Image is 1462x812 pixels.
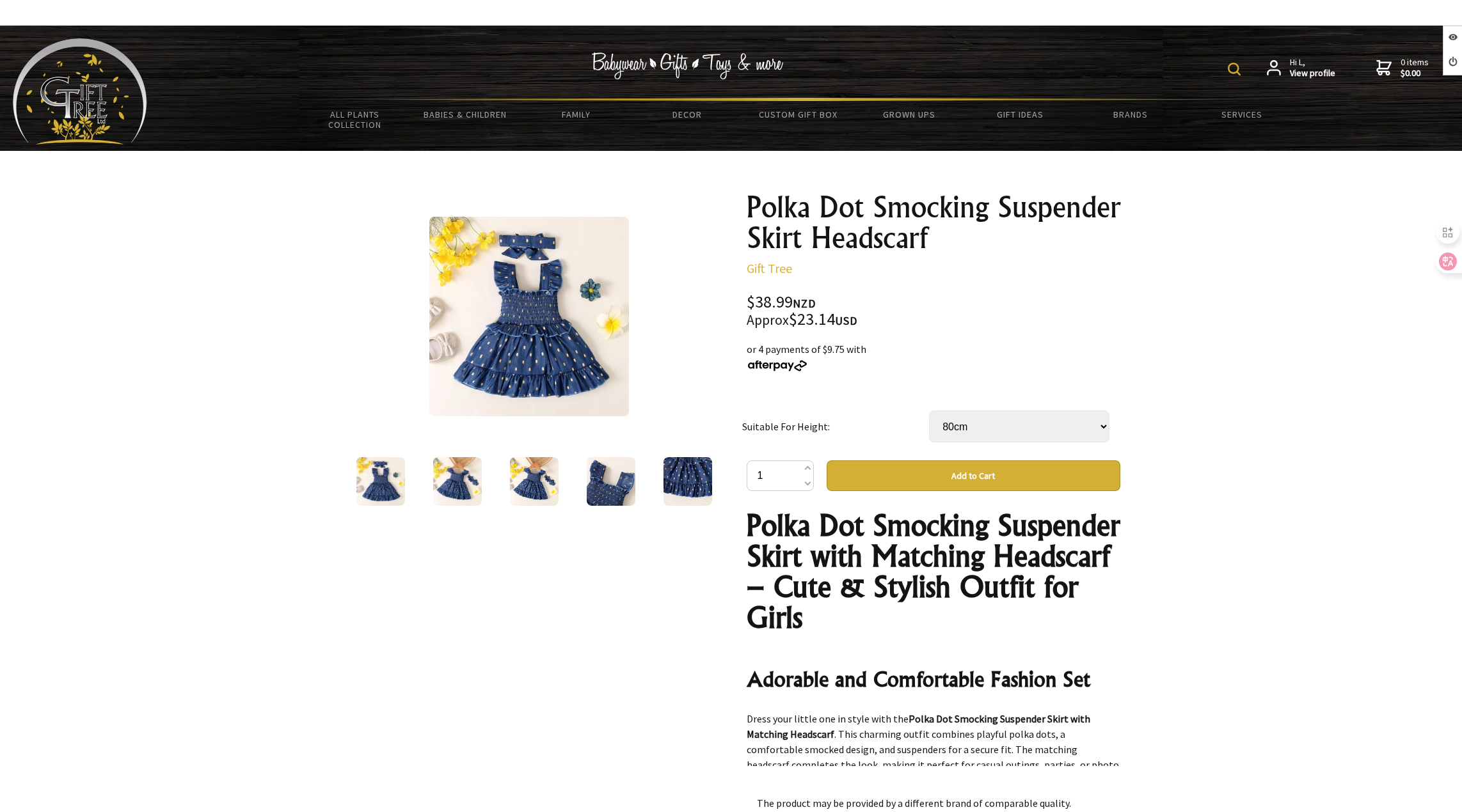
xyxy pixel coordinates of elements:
[747,712,1090,740] strong: Polka Dot Smocking Suspender Skirt with Matching Headscarf
[747,341,1120,372] div: or 4 payments of $9.75 with
[356,457,405,506] img: Polka Dot Smocking Suspender Skirt Headscarf
[410,101,521,128] a: Babies & Children
[747,260,792,276] a: Gift Tree
[964,101,1075,128] a: Gift Ideas
[663,457,712,506] img: Polka Dot Smocking Suspender Skirt Headscarf
[835,313,857,328] span: USD
[592,52,784,79] img: Babywear - Gifts - Toys & more
[13,38,147,144] img: Babyware - Gifts - Toys and more...
[1290,68,1335,79] strong: View profile
[632,101,742,128] a: Decor
[1228,63,1241,75] img: product search
[1267,57,1335,79] a: Hi L,View profile
[747,666,1090,692] strong: Adorable and Comfortable Fashion Set
[1186,101,1297,128] a: Services
[747,294,1120,329] div: $38.99 $23.14
[1376,57,1429,79] a: 0 items$0.00
[429,217,629,416] img: Polka Dot Smocking Suspender Skirt Headscarf
[854,101,964,128] a: Grown Ups
[1290,57,1335,79] span: Hi L,
[747,510,1120,766] div: 1. Asian sizes are 1 to 2 sizes smaller than European and [DEMOGRAPHIC_DATA] people. Choose the l...
[521,101,632,128] a: Family
[743,101,854,128] a: Custom Gift Box
[827,460,1120,491] button: Add to Cart
[510,457,559,506] img: Polka Dot Smocking Suspender Skirt Headscarf
[793,296,816,311] span: NZD
[1401,68,1429,79] strong: $0.00
[587,457,635,506] img: Polka Dot Smocking Suspender Skirt Headscarf
[747,508,1120,635] strong: Polka Dot Smocking Suspender Skirt with Matching Headscarf – Cute & Stylish Outfit for Girls
[1401,56,1429,79] span: 0 items
[299,101,410,138] a: All Plants Collection
[1076,101,1186,128] a: Brands
[747,311,789,329] small: Approx
[747,192,1120,253] h1: Polka Dot Smocking Suspender Skirt Headscarf
[747,711,1120,788] p: Dress your little one in style with the . This charming outfit combines playful polka dots, a com...
[742,393,929,460] td: Suitable For Height:
[433,457,482,506] img: Polka Dot Smocking Suspender Skirt Headscarf
[747,360,808,371] img: Afterpay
